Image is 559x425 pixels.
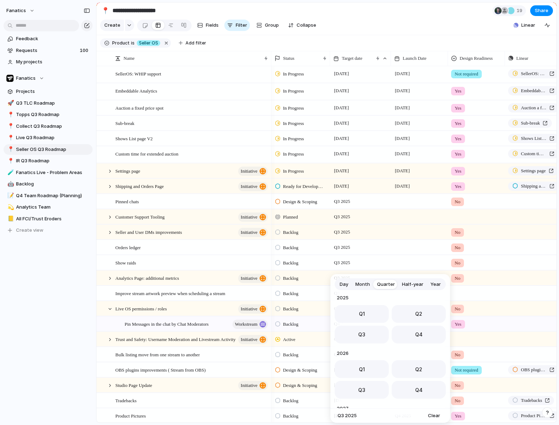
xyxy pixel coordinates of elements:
[415,331,423,338] span: Q4
[392,360,446,378] button: Q2
[340,281,348,288] span: Day
[415,386,423,394] span: Q4
[335,326,389,343] button: Q3
[430,281,441,288] span: Year
[415,310,422,318] span: Q2
[392,305,446,323] button: Q2
[335,349,446,358] span: 2026
[425,411,443,421] button: Clear
[392,381,446,399] button: Q4
[335,360,389,378] button: Q1
[359,310,365,318] span: Q1
[415,366,422,373] span: Q2
[398,279,427,290] button: Half-year
[335,305,389,323] button: Q1
[338,412,357,419] span: Q3 2025
[402,281,423,288] span: Half-year
[336,279,352,290] button: Day
[427,279,444,290] button: Year
[358,386,365,394] span: Q3
[355,281,370,288] span: Month
[335,294,446,302] span: 2025
[335,381,389,399] button: Q3
[392,326,446,343] button: Q4
[377,281,395,288] span: Quarter
[335,404,446,413] span: 2027
[359,366,365,373] span: Q1
[352,279,373,290] button: Month
[373,279,398,290] button: Quarter
[428,412,440,419] span: Clear
[358,331,365,338] span: Q3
